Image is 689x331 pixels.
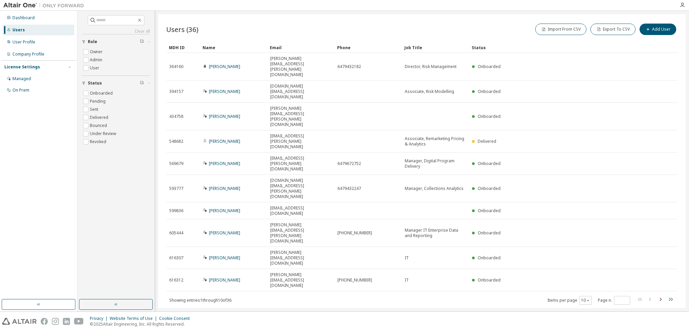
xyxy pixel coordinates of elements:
[74,318,84,325] img: youtube.svg
[270,222,331,244] span: [PERSON_NAME][EMAIL_ADDRESS][PERSON_NAME][DOMAIN_NAME]
[478,230,501,236] span: Onboarded
[52,318,59,325] img: instagram.svg
[337,161,361,166] span: 6479672752
[270,84,331,100] span: [DOMAIN_NAME][EMAIL_ADDRESS][DOMAIN_NAME]
[4,64,40,70] div: License Settings
[90,122,108,130] label: Bounced
[337,64,361,69] span: 6479432182
[405,64,457,69] span: Director, Risk Management
[169,161,183,166] span: 569679
[478,138,496,144] span: Delivered
[590,24,636,35] button: Export To CSV
[270,56,331,77] span: [PERSON_NAME][EMAIL_ADDRESS][PERSON_NAME][DOMAIN_NAME]
[535,24,586,35] button: Import From CSV
[82,34,150,49] button: Role
[478,89,501,94] span: Onboarded
[405,277,409,283] span: IT
[169,114,183,119] span: 434758
[12,27,25,33] div: Users
[270,205,331,216] span: [EMAIL_ADDRESS][DOMAIN_NAME]
[270,133,331,150] span: [EMAIL_ADDRESS][PERSON_NAME][DOMAIN_NAME]
[405,136,466,147] span: Associate, Remarketing Pricing & Analytics
[404,42,466,53] div: Job Title
[337,186,361,191] span: 6479432247
[169,64,183,69] span: 364160
[270,42,332,53] div: Email
[478,64,501,69] span: Onboarded
[209,113,240,119] a: [PERSON_NAME]
[90,316,110,321] div: Privacy
[12,15,35,21] div: Dashboard
[209,161,240,166] a: [PERSON_NAME]
[478,277,501,283] span: Onboarded
[90,97,107,105] label: Pending
[41,318,48,325] img: facebook.svg
[203,42,264,53] div: Name
[209,138,240,144] a: [PERSON_NAME]
[337,230,372,236] span: [PHONE_NUMBER]
[270,156,331,172] span: [EMAIL_ADDRESS][PERSON_NAME][DOMAIN_NAME]
[209,186,240,191] a: [PERSON_NAME]
[90,321,194,327] p: © 2025 Altair Engineering, Inc. All Rights Reserved.
[405,89,454,94] span: Associate, Risk Modelling
[90,89,114,97] label: Onboarded
[82,76,150,91] button: Status
[90,138,108,146] label: Revoked
[3,2,87,9] img: Altair One
[169,42,197,53] div: MDH ID
[82,29,150,34] a: Clear all
[270,106,331,127] span: [PERSON_NAME][EMAIL_ADDRESS][PERSON_NAME][DOMAIN_NAME]
[405,228,466,238] span: Manager IT Enterprise Data and Reporting
[90,64,101,72] label: User
[337,277,372,283] span: [PHONE_NUMBER]
[405,158,466,169] span: Manager, Digital Program Delivery
[169,186,183,191] span: 593777
[547,296,592,305] span: Items per page
[110,316,159,321] div: Website Terms of Use
[209,230,240,236] a: [PERSON_NAME]
[88,39,97,44] span: Role
[88,80,102,86] span: Status
[90,105,100,113] label: Sent
[581,298,590,303] button: 10
[405,255,409,261] span: IT
[169,139,183,144] span: 548682
[169,89,183,94] span: 394157
[169,208,183,213] span: 599836
[90,113,110,122] label: Delivered
[270,250,331,266] span: [PERSON_NAME][EMAIL_ADDRESS][DOMAIN_NAME]
[90,48,104,56] label: Owner
[209,64,240,69] a: [PERSON_NAME]
[270,272,331,288] span: [PERSON_NAME][EMAIL_ADDRESS][DOMAIN_NAME]
[140,39,144,44] span: Clear filter
[159,316,194,321] div: Cookie Consent
[270,178,331,199] span: [DOMAIN_NAME][EMAIL_ADDRESS][PERSON_NAME][DOMAIN_NAME]
[209,277,240,283] a: [PERSON_NAME]
[478,186,501,191] span: Onboarded
[640,24,676,35] button: Add User
[12,76,31,81] div: Managed
[169,255,183,261] span: 616307
[478,161,501,166] span: Onboarded
[478,208,501,213] span: Onboarded
[209,89,240,94] a: [PERSON_NAME]
[166,25,198,34] span: Users (36)
[90,130,117,138] label: Under Review
[209,208,240,213] a: [PERSON_NAME]
[169,277,183,283] span: 616312
[169,230,183,236] span: 605444
[12,52,44,57] div: Company Profile
[2,318,37,325] img: altair_logo.svg
[209,255,240,261] a: [PERSON_NAME]
[12,39,35,45] div: User Profile
[598,296,630,305] span: Page n.
[405,186,464,191] span: Manager, Collections Analytics
[472,42,643,53] div: Status
[337,42,399,53] div: Phone
[478,113,501,119] span: Onboarded
[12,88,29,93] div: On Prem
[478,255,501,261] span: Onboarded
[140,80,144,86] span: Clear filter
[63,318,70,325] img: linkedin.svg
[169,297,231,303] span: Showing entries 1 through 10 of 36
